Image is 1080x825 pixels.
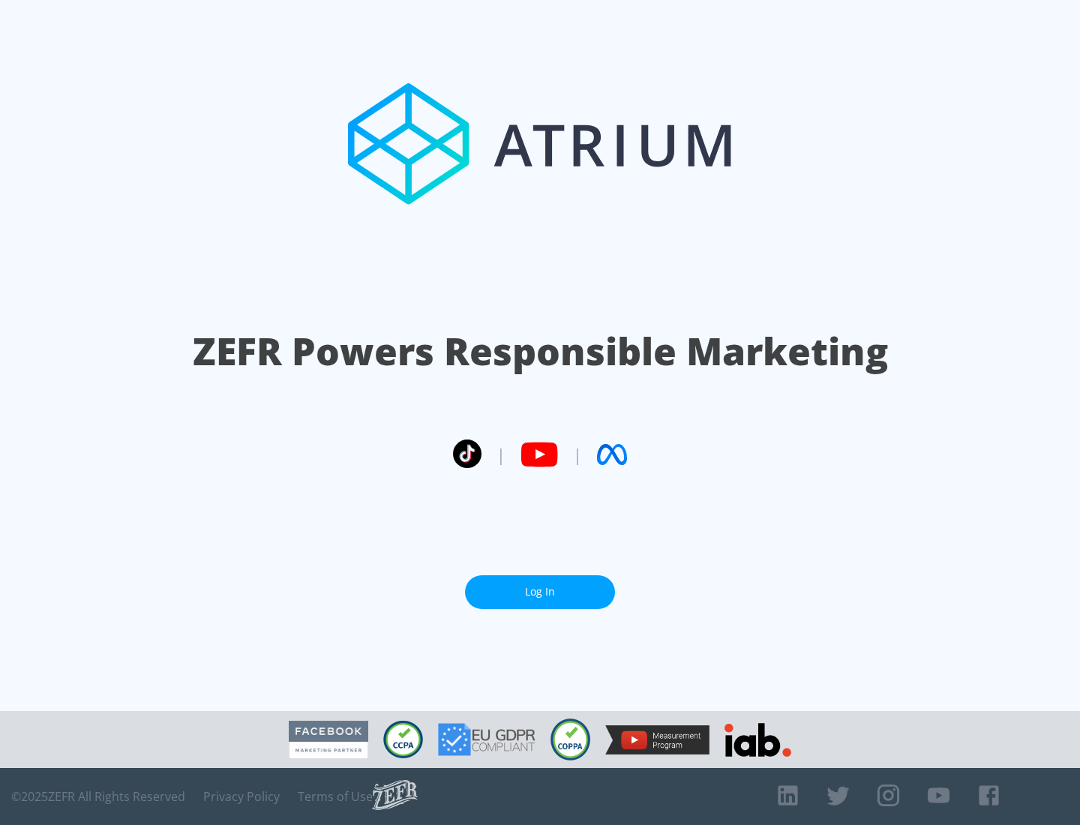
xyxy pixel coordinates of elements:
img: CCPA Compliant [383,721,423,758]
a: Log In [465,575,615,609]
img: GDPR Compliant [438,723,535,756]
img: YouTube Measurement Program [605,725,709,754]
a: Privacy Policy [203,789,280,804]
img: Facebook Marketing Partner [289,721,368,759]
span: | [496,443,505,466]
span: | [573,443,582,466]
img: IAB [724,723,791,757]
a: Terms of Use [298,789,373,804]
span: © 2025 ZEFR All Rights Reserved [11,789,185,804]
h1: ZEFR Powers Responsible Marketing [193,325,888,377]
img: COPPA Compliant [550,718,590,760]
